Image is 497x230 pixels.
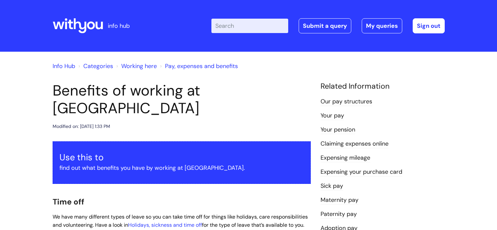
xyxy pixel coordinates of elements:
[362,18,402,33] a: My queries
[321,140,389,148] a: Claiming expenses online
[321,126,355,134] a: Your pension
[53,82,311,117] h1: Benefits of working at [GEOGRAPHIC_DATA]
[321,97,372,106] a: Our pay structures
[321,154,370,162] a: Expensing mileage
[121,62,157,70] a: Working here
[53,122,110,131] div: Modified on: [DATE] 1:33 PM
[59,152,304,163] h3: Use this to
[321,196,358,204] a: Maternity pay
[413,18,445,33] a: Sign out
[77,61,113,71] li: Solution home
[53,213,308,228] span: We have many different types of leave so you can take time off for things like holidays, care res...
[158,61,238,71] li: Pay, expenses and benefits
[321,168,402,176] a: Expensing your purchase card
[321,182,343,190] a: Sick pay
[83,62,113,70] a: Categories
[165,62,238,70] a: Pay, expenses and benefits
[321,82,445,91] h4: Related Information
[115,61,157,71] li: Working here
[128,221,202,228] a: Holidays, sickness and time off
[211,18,445,33] div: | -
[321,210,357,219] a: Paternity pay
[108,21,130,31] p: info hub
[211,19,288,33] input: Search
[321,112,344,120] a: Your pay
[59,163,304,173] p: find out what benefits you have by working at [GEOGRAPHIC_DATA].
[53,197,84,207] span: Time off
[299,18,351,33] a: Submit a query
[53,62,75,70] a: Info Hub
